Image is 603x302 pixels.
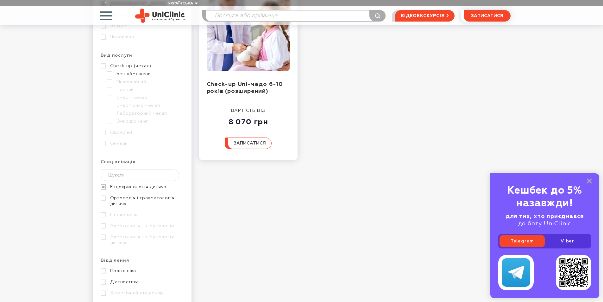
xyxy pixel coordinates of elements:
[498,184,591,210] div: Кешбек до 5% назавжди!
[101,170,179,181] input: Шукати
[464,10,511,22] button: записатися
[101,159,184,170] div: Спеціалізація
[401,10,444,21] span: відеоекскурсія
[166,1,198,6] button: Українська
[101,195,182,207] a: Ортопедія і травматологія дитяча
[101,268,182,274] a: Поліклініка
[231,108,266,113] span: вартість від
[168,2,193,5] span: Українська
[225,113,272,127] div: 8 070 грн
[498,213,591,228] div: до боту UniClinic
[101,53,184,63] div: Вид послуги
[207,81,283,94] a: Check-up Uni-чадо 6-10 років (розширений)
[395,10,454,22] a: відеоекскурсія
[107,71,182,77] a: Без обмежень
[499,235,545,247] a: Telegram
[225,138,272,149] button: записатися
[234,141,266,145] span: записатися
[135,9,185,23] img: Uniclinic
[545,235,590,247] a: Viber
[101,279,182,285] a: Діагностика
[471,14,503,18] span: записатися
[206,10,386,21] input: Послуга або прізвище
[101,63,182,69] a: Check-up (чекап)
[101,184,182,190] a: Ендокринологія дитяча
[101,258,184,268] div: Відділення
[506,214,584,219] b: для тих, хто приєднався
